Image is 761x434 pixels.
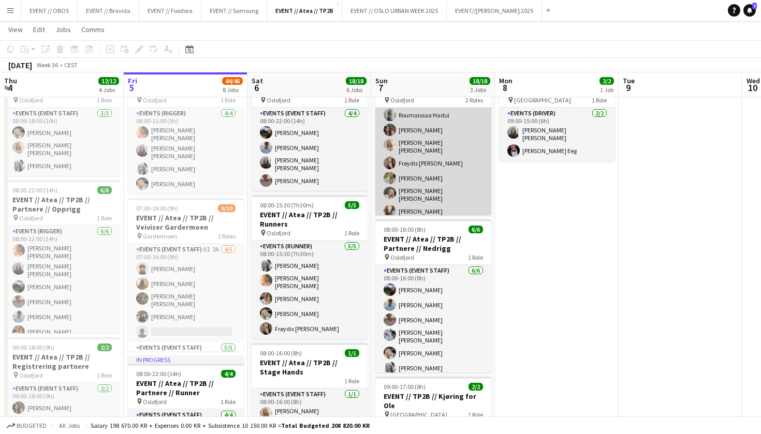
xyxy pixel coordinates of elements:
[5,420,48,431] button: Budgeted
[468,411,483,418] span: 1 Role
[97,371,112,379] span: 1 Role
[126,82,137,94] span: 5
[252,195,368,339] app-job-card: 08:00-15:30 (7h30m)5/5EVENT // Atea // TP2B // Runners Oslofjord1 RoleEvents (Runner)5/508:00-15:...
[375,392,491,410] h3: EVENT // TP2B // Kjøring for Ole
[252,62,368,191] div: 08:00-22:00 (14h)4/4EVENT // Atea // TP2B // Partnere // Runner Oslofjord1 RoleEvents (Event Staf...
[221,398,236,406] span: 1 Role
[51,23,75,36] a: Jobs
[346,86,366,94] div: 6 Jobs
[57,422,82,429] span: All jobs
[4,180,120,333] app-job-card: 08:00-22:00 (14h)6/6EVENT // Atea // TP2B // Partnere // Opprigg Oslofjord1 RoleEvents (Rigger)6/...
[447,1,542,21] button: EVENT//[PERSON_NAME] 2025
[375,76,388,85] span: Sun
[621,82,635,94] span: 9
[4,76,17,85] span: Thu
[34,61,60,69] span: Week 36
[97,96,112,104] span: 1 Role
[375,90,491,221] app-card-role: Actor7/708:00-16:00 (8h)Roumaissaa Hadui[PERSON_NAME][PERSON_NAME] [PERSON_NAME]Frøydis [PERSON_N...
[344,229,359,237] span: 1 Role
[143,96,167,104] span: Oslofjord
[346,77,367,85] span: 18/18
[469,383,483,391] span: 2/2
[623,76,635,85] span: Tue
[143,398,167,406] span: Oslofjord
[221,370,236,378] span: 4/4
[55,25,71,34] span: Jobs
[342,1,447,21] button: EVENT // OSLO URBAN WEEK 2025
[592,96,607,104] span: 1 Role
[499,62,615,161] app-job-card: 09:00-15:00 (6h)2/2EVENT // TP2B // Tilbakelevering for Ole [GEOGRAPHIC_DATA]1 RoleEvents (Driver...
[128,355,244,364] div: In progress
[252,343,368,427] app-job-card: 08:00-16:00 (8h)1/1EVENT // Atea // TP2B // Stage Hands1 RoleEvents (Event Staff)1/108:00-16:00 (...
[375,219,491,372] app-job-card: 08:00-16:00 (8h)6/6EVENT // Atea // TP2B // Partnere // Nedrigg Oslofjord1 RoleEvents (Event Staf...
[17,422,47,429] span: Budgeted
[201,1,267,21] button: EVENT // Samsung
[77,23,109,36] a: Comms
[344,96,359,104] span: 1 Role
[600,86,613,94] div: 1 Job
[252,108,368,191] app-card-role: Events (Event Staff)4/408:00-22:00 (14h)[PERSON_NAME][PERSON_NAME][PERSON_NAME] [PERSON_NAME][PER...
[267,1,342,21] button: EVENT // Atea // TP2B
[78,1,139,21] button: EVENT // Bravida
[599,77,614,85] span: 2/2
[143,232,177,240] span: Gardermoen
[128,198,244,351] app-job-card: 07:00-16:00 (9h)9/10EVENT // Atea // TP2B // Veiviser Gardermoen Gardermoen2 RolesEvents (Event S...
[99,86,119,94] div: 4 Jobs
[139,1,201,21] button: EVENT // Foodora
[745,82,760,94] span: 10
[98,77,119,85] span: 12/12
[375,62,491,215] app-job-card: 07:00-16:00 (9h)10/10EVENT // Atea // TP2B // Veiviser OCC Oslofjord2 Roles[PERSON_NAME][PERSON_N...
[8,60,32,70] div: [DATE]
[136,370,181,378] span: 08:00-22:00 (14h)
[128,244,244,342] app-card-role: Events (Event Staff)9I2A4/507:00-16:00 (9h)[PERSON_NAME][PERSON_NAME][PERSON_NAME] [PERSON_NAME][...
[469,226,483,233] span: 6/6
[4,352,120,371] h3: EVENT // Atea // TP2B // Registrering partnere
[4,226,120,342] app-card-role: Events (Rigger)6/608:00-22:00 (14h)[PERSON_NAME] [PERSON_NAME][PERSON_NAME] [PERSON_NAME][PERSON_...
[260,201,314,209] span: 08:00-15:30 (7h30m)
[267,96,290,104] span: Oslofjord
[136,204,178,212] span: 07:00-16:00 (9h)
[223,86,242,94] div: 8 Jobs
[128,213,244,232] h3: EVENT // Atea // TP2B // Veiviser Gardermoen
[344,377,359,385] span: 1 Role
[4,337,120,433] app-job-card: 09:00-18:00 (9h)2/2EVENT // Atea // TP2B // Registrering partnere Oslofjord1 RoleEvents (Event St...
[499,108,615,161] app-card-role: Events (Driver)2/209:00-15:00 (6h)[PERSON_NAME] [PERSON_NAME][PERSON_NAME] Eeg
[128,62,244,194] div: 06:00-11:00 (5h)4/4EVENT // Atea // TP2B // Opprigg Oslofjord1 RoleEvents (Rigger)4/406:00-11:00 ...
[252,241,368,339] app-card-role: Events (Runner)5/508:00-15:30 (7h30m)[PERSON_NAME][PERSON_NAME] [PERSON_NAME][PERSON_NAME][PERSON...
[4,108,120,176] app-card-role: Events (Event Staff)3/308:00-18:00 (10h)[PERSON_NAME][PERSON_NAME] [PERSON_NAME][PERSON_NAME]
[4,23,27,36] a: View
[221,96,236,104] span: 1 Role
[747,76,760,85] span: Wed
[19,371,43,379] span: Oslofjord
[218,204,236,212] span: 9/10
[19,214,43,222] span: Oslofjord
[499,76,513,85] span: Mon
[260,349,302,357] span: 08:00-16:00 (8h)
[345,201,359,209] span: 5/5
[514,96,571,104] span: [GEOGRAPHIC_DATA]
[470,86,490,94] div: 3 Jobs
[4,195,120,214] h3: EVENT // Atea // TP2B // Partnere // Opprigg
[374,82,388,94] span: 7
[384,226,426,233] span: 08:00-16:00 (8h)
[29,23,49,36] a: Edit
[390,411,447,418] span: [GEOGRAPHIC_DATA]
[8,25,23,34] span: View
[222,77,243,85] span: 44/46
[64,61,78,69] div: CEST
[345,349,359,357] span: 1/1
[250,82,263,94] span: 6
[97,186,112,194] span: 6/6
[375,234,491,253] h3: EVENT // Atea // TP2B // Partnere // Nedrigg
[128,379,244,397] h3: EVENT // Atea // TP2B // Partnere // Runner
[252,76,263,85] span: Sat
[4,62,120,176] app-job-card: 08:00-18:00 (10h)3/3EVENT // Atea // TP2B // Dekorering og backstage oppsett Oslofjord1 RoleEvent...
